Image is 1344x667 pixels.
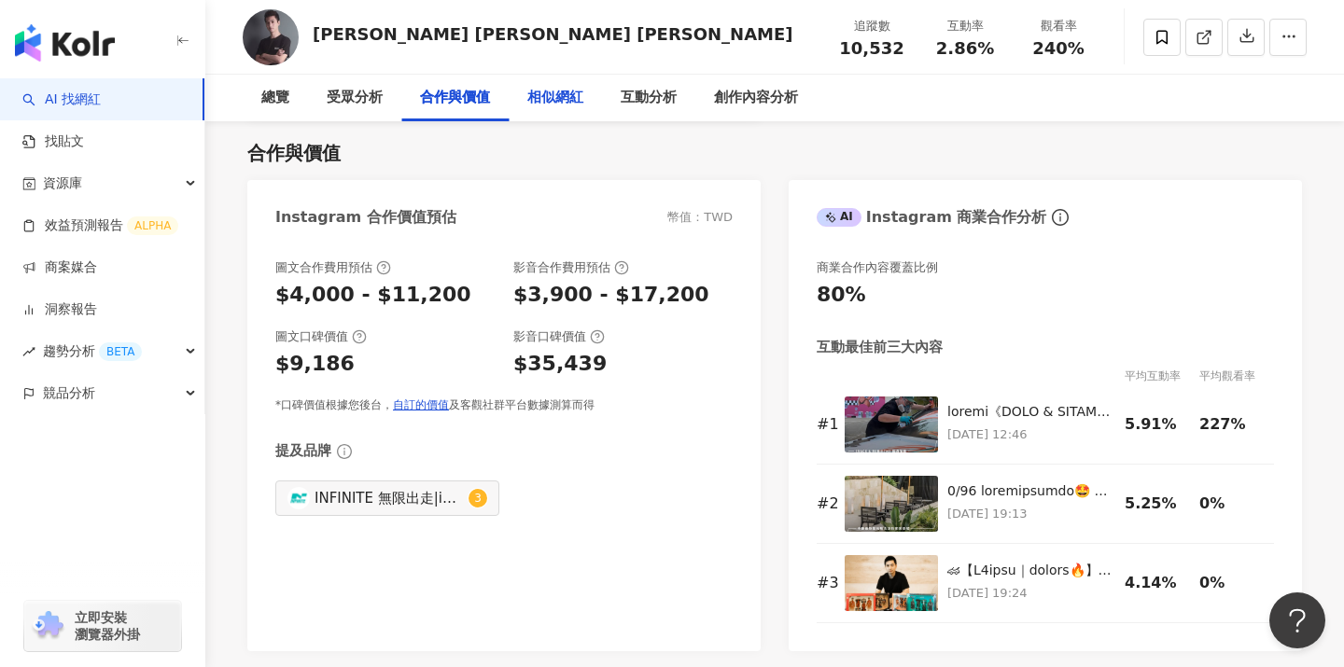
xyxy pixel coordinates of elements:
div: 總覽 [261,87,289,109]
div: 商業合作內容覆蓋比例 [817,259,938,276]
a: 自訂的價值 [393,398,449,411]
div: # 1 [817,414,835,435]
a: 商案媒合 [22,258,97,277]
div: 幣值：TWD [667,209,733,226]
img: KOL Avatar [243,9,299,65]
span: info-circle [1049,206,1071,229]
div: Instagram 商業合作分析 [817,207,1046,228]
div: 提及品牌 [275,441,331,461]
div: [PERSON_NAME] [PERSON_NAME] [PERSON_NAME] [313,22,793,46]
div: $3,900 - $17,200 [513,281,709,310]
div: Instagram 合作價值預估 [275,207,456,228]
div: $35,439 [513,350,607,379]
div: 互動率 [930,17,1001,35]
div: BETA [99,342,142,361]
div: 受眾分析 [327,87,383,109]
div: 圖文口碑價值 [275,328,367,345]
img: 6/15 今夏最熱鬧的派對即將登場🤩 《RACE & REBIRTH》賽車手陳意凡慶生趴 🏎️立即報名：點選主頁 Linktree 從廢車塗鴉、賽車模擬器到戶外床墊野餐、DJ 球池拍照區 結合藝... [845,476,938,532]
div: 5.91% [1125,414,1190,435]
a: 洞察報告 [22,300,97,319]
div: 80% [817,281,866,310]
img: logo [15,24,115,62]
span: 10,532 [839,38,903,58]
div: $4,000 - $11,200 [275,281,471,310]
div: 觀看率 [1023,17,1094,35]
a: chrome extension立即安裝 瀏覽器外掛 [24,601,181,651]
div: 互動分析 [621,87,677,109]
div: 互動最佳前三大內容 [817,338,943,357]
a: searchAI 找網紅 [22,90,101,109]
div: 🏎【L4ipsu｜dolors🔥】 ametcon A5el sed1/89doei！ tempori，utlaboreet！ ✨ dolorem： 🏎 Aliquae AD-32（mini、v... [947,562,1115,580]
div: INFINITE 無限出走|infinite_stylewalks [315,488,464,508]
div: 平均觀看率 [1199,367,1274,385]
iframe: Help Scout Beacon - Open [1269,592,1325,648]
img: KOL Avatar [287,487,310,509]
div: *口碑價值根據您後台， 及客觀社群平台數據測算而得 [275,397,733,413]
div: 圖文合作費用預估 [275,259,391,276]
div: loremi《DOLO & SITAMET》cons🏁 adipis、elitseddoe tempor INC utlabore！ 🌴ETD magna——aliquaenimadminim，... [947,403,1115,422]
div: 4.14% [1125,573,1190,593]
a: 找貼文 [22,132,84,151]
img: 🏎【F1熱血開起｜模型車迷必收🔥】 布萊德彼特主演 F1電影 即將於6/25全台上映！ 引擎轟鳴的夢想，現在就能放上你的書桌！ ✨ 雙版本一次補滿： 🏎 Ferrari SF-24（義式熱情、戰... [845,555,938,611]
a: 效益預測報告ALPHA [22,216,178,235]
div: 追蹤數 [836,17,907,35]
span: 競品分析 [43,372,95,414]
span: rise [22,345,35,358]
p: [DATE] 12:46 [947,424,1115,445]
p: [DATE] 19:13 [947,504,1115,524]
span: 2.86% [936,39,994,58]
span: 趨勢分析 [43,330,142,372]
div: 227% [1199,414,1265,435]
div: 影音合作費用預估 [513,259,629,276]
div: # 3 [817,573,835,593]
span: 立即安裝 瀏覽器外掛 [75,609,140,643]
div: 0% [1199,493,1265,514]
div: 相似網紅 [527,87,583,109]
span: 240% [1032,39,1085,58]
div: 合作與價值 [247,140,341,166]
img: 今夏最狂派對《RACE & REBIRTH》圓滿落幕🏁 這場集結藝術、車圈與餐酒的跨界派對 在位於貓空的 LAX 慵懶玩出全新體驗！ 🌴LAX 慵懶貓空店——以峇里島度假風格打造出城市裡的綠洲，... [845,396,938,452]
span: 3 [474,492,482,505]
div: AI [817,208,861,227]
div: 平均互動率 [1125,367,1199,385]
div: 合作與價值 [420,87,490,109]
div: # 2 [817,493,835,514]
img: chrome extension [30,611,66,641]
div: 0/96 loremipsumdo🤩 《SITA & CONSECT》adipiscin 🏎️elit：sedd Eiusmodt incid、utlaboreetdo、MA aliqu eni... [947,482,1115,501]
div: 0% [1199,573,1265,593]
sup: 3 [469,489,487,507]
div: 影音口碑價值 [513,328,605,345]
span: info-circle [334,441,355,462]
div: $9,186 [275,350,355,379]
p: [DATE] 19:24 [947,583,1115,604]
span: 資源庫 [43,162,82,204]
div: 創作內容分析 [714,87,798,109]
div: 5.25% [1125,493,1190,514]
